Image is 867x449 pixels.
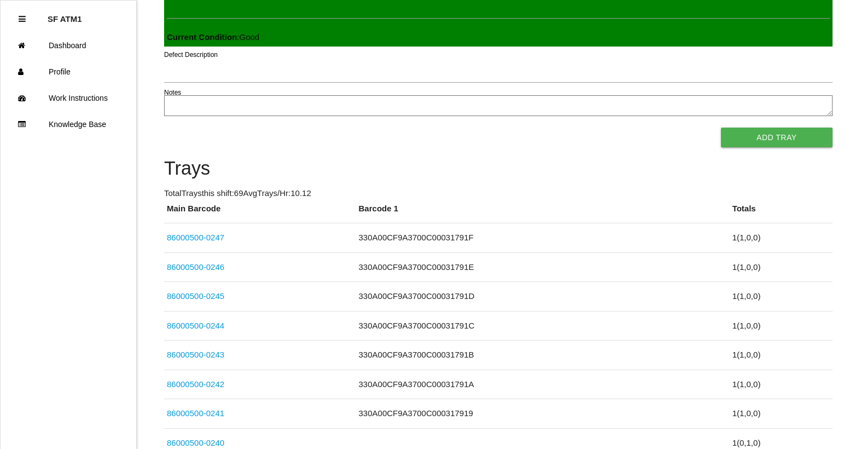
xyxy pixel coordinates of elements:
label: Defect Description [164,50,218,60]
td: 1 ( 1 , 0 , 0 ) [730,370,833,399]
th: Main Barcode [164,203,356,223]
label: Notes [164,88,181,97]
td: 1 ( 1 , 0 , 0 ) [730,282,833,312]
a: 86000500-0244 [167,321,224,330]
p: Total Trays this shift: 69 Avg Trays /Hr: 10.12 [164,187,833,200]
div: Close [19,6,26,32]
button: Add Tray [721,128,833,147]
td: 1 ( 1 , 0 , 0 ) [730,311,833,341]
td: 1 ( 1 , 0 , 0 ) [730,223,833,253]
td: 330A00CF9A3700C00031791E [356,252,730,282]
a: 86000500-0243 [167,350,224,359]
th: Barcode 1 [356,203,730,223]
td: 330A00CF9A3700C000317919 [356,399,730,429]
td: 330A00CF9A3700C00031791A [356,370,730,399]
a: 86000500-0242 [167,379,224,389]
b: Current Condition [167,32,237,42]
td: 330A00CF9A3700C00031791F [356,223,730,253]
a: 86000500-0245 [167,291,224,301]
a: 86000500-0241 [167,408,224,418]
th: Totals [730,203,833,223]
td: 330A00CF9A3700C00031791C [356,311,730,341]
a: Knowledge Base [1,111,136,137]
a: 86000500-0246 [167,262,224,272]
td: 1 ( 1 , 0 , 0 ) [730,252,833,282]
td: 330A00CF9A3700C00031791D [356,282,730,312]
td: 1 ( 1 , 0 , 0 ) [730,341,833,370]
td: 1 ( 1 , 0 , 0 ) [730,399,833,429]
span: : Good [167,32,259,42]
td: 330A00CF9A3700C00031791B [356,341,730,370]
a: 86000500-0240 [167,438,224,447]
h4: Trays [164,158,833,179]
a: Dashboard [1,32,136,59]
a: Work Instructions [1,85,136,111]
p: SF ATM1 [48,6,82,24]
a: Profile [1,59,136,85]
a: 86000500-0247 [167,233,224,242]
